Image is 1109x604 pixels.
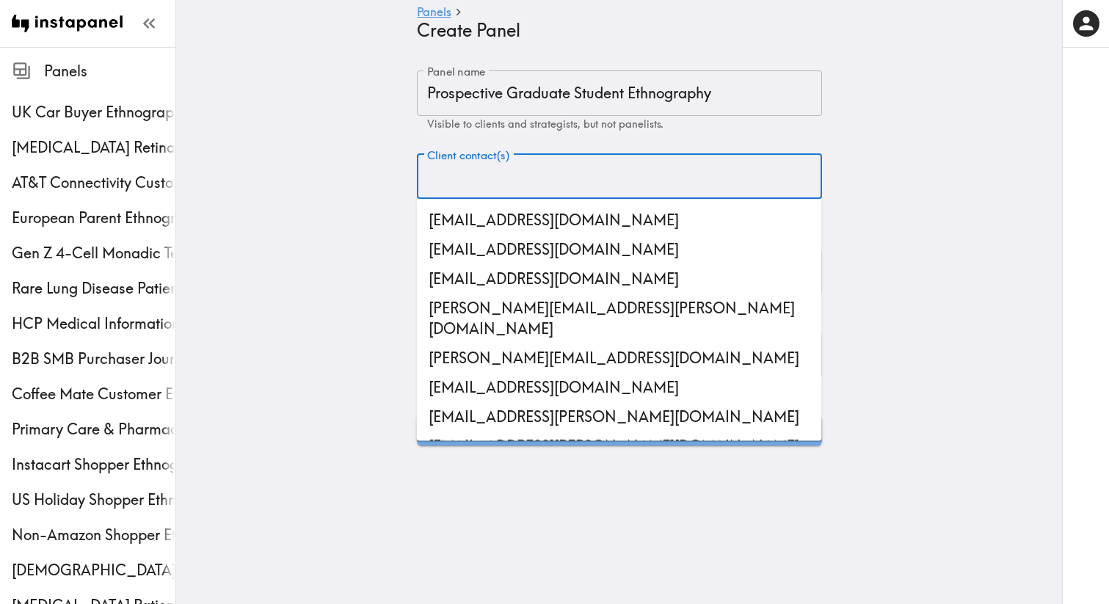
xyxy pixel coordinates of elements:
[12,384,175,404] span: Coffee Mate Customer Ethnography
[12,137,175,158] span: [MEDICAL_DATA] Retina specialist Study
[12,560,175,581] span: [DEMOGRAPHIC_DATA] [MEDICAL_DATA] Screening Ethnography
[12,525,175,545] span: Non-Amazon Shopper Ethnography
[417,343,822,373] li: [PERSON_NAME][EMAIL_ADDRESS][DOMAIN_NAME]
[12,349,175,369] span: B2B SMB Purchaser Journey Study
[417,6,451,20] a: Panels
[12,137,175,158] div: Macular Telangiectasia Retina specialist Study
[12,490,175,510] span: US Holiday Shopper Ethnography
[417,235,822,264] li: [EMAIL_ADDRESS][DOMAIN_NAME]
[12,278,175,299] span: Rare Lung Disease Patient Ethnography
[12,313,175,334] span: HCP Medical Information Study
[427,148,509,164] label: Client contact(s)
[12,102,175,123] span: UK Car Buyer Ethnography
[417,20,810,41] h4: Create Panel
[417,205,822,235] li: [EMAIL_ADDRESS][DOMAIN_NAME]
[427,117,663,131] span: Visible to clients and strategists, but not panelists.
[12,560,175,581] div: Male Prostate Cancer Screening Ethnography
[417,402,822,432] li: [EMAIL_ADDRESS][PERSON_NAME][DOMAIN_NAME]
[417,373,822,402] li: [EMAIL_ADDRESS][DOMAIN_NAME]
[12,208,175,228] span: European Parent Ethnography
[417,264,822,294] li: [EMAIL_ADDRESS][DOMAIN_NAME]
[427,64,486,80] label: Panel name
[12,243,175,263] span: Gen Z 4-Cell Monadic Testing
[12,454,175,475] span: Instacart Shopper Ethnography
[12,172,175,193] span: AT&T Connectivity Customer Ethnography
[417,294,822,343] li: [PERSON_NAME][EMAIL_ADDRESS][PERSON_NAME][DOMAIN_NAME]
[44,61,175,81] span: Panels
[12,419,175,440] span: Primary Care & Pharmacy Service Customer Ethnography
[417,432,822,461] li: [EMAIL_ADDRESS][PERSON_NAME][DOMAIN_NAME]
